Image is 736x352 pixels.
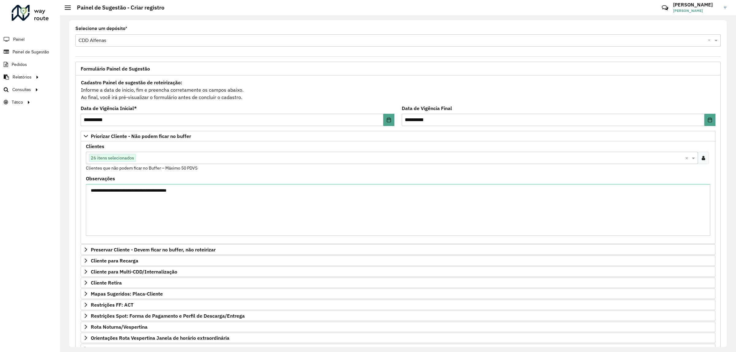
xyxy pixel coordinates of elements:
[81,333,715,343] a: Orientações Rota Vespertina Janela de horário extraordinária
[81,289,715,299] a: Mapas Sugeridos: Placa-Cliente
[81,277,715,288] a: Cliente Retira
[402,105,452,112] label: Data de Vigência Final
[81,105,137,112] label: Data de Vigência Inicial
[91,324,148,329] span: Rota Noturna/Vespertina
[91,335,229,340] span: Orientações Rota Vespertina Janela de horário extraordinária
[12,86,31,93] span: Consultas
[81,266,715,277] a: Cliente para Multi-CDD/Internalização
[91,134,191,139] span: Priorizar Cliente - Não podem ficar no buffer
[91,346,168,351] span: Pre-Roteirização AS / Orientações
[91,291,163,296] span: Mapas Sugeridos: Placa-Cliente
[673,8,719,13] span: [PERSON_NAME]
[81,244,715,255] a: Preservar Cliente - Devem ficar no buffer, não roteirizar
[685,154,690,162] span: Clear all
[91,280,122,285] span: Cliente Retira
[13,49,49,55] span: Painel de Sugestão
[383,114,394,126] button: Choose Date
[81,131,715,141] a: Priorizar Cliente - Não podem ficar no buffer
[89,154,136,162] span: 26 itens selecionados
[81,311,715,321] a: Restrições Spot: Forma de Pagamento e Perfil de Descarga/Entrega
[673,2,719,8] h3: [PERSON_NAME]
[12,61,27,68] span: Pedidos
[81,322,715,332] a: Rota Noturna/Vespertina
[71,4,164,11] h2: Painel de Sugestão - Criar registro
[13,36,25,43] span: Painel
[81,141,715,244] div: Priorizar Cliente - Não podem ficar no buffer
[81,66,150,71] span: Formulário Painel de Sugestão
[75,25,127,32] label: Selecione um depósito
[86,143,104,150] label: Clientes
[91,247,216,252] span: Preservar Cliente - Devem ficar no buffer, não roteirizar
[81,300,715,310] a: Restrições FF: ACT
[86,165,197,171] small: Clientes que não podem ficar no Buffer – Máximo 50 PDVS
[704,114,715,126] button: Choose Date
[708,37,713,44] span: Clear all
[91,302,133,307] span: Restrições FF: ACT
[81,78,715,101] div: Informe a data de inicio, fim e preencha corretamente os campos abaixo. Ao final, você irá pré-vi...
[81,79,182,86] strong: Cadastro Painel de sugestão de roteirização:
[91,313,245,318] span: Restrições Spot: Forma de Pagamento e Perfil de Descarga/Entrega
[658,1,672,14] a: Contato Rápido
[13,74,32,80] span: Relatórios
[91,269,177,274] span: Cliente para Multi-CDD/Internalização
[12,99,23,105] span: Tático
[81,255,715,266] a: Cliente para Recarga
[86,175,115,182] label: Observações
[91,258,138,263] span: Cliente para Recarga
